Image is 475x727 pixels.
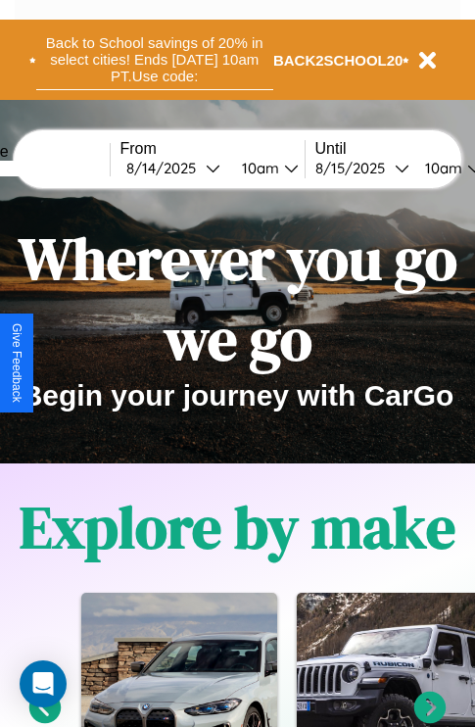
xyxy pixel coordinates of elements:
[226,158,305,178] button: 10am
[36,29,273,90] button: Back to School savings of 20% in select cities! Ends [DATE] 10am PT.Use code:
[232,159,284,177] div: 10am
[20,660,67,707] div: Open Intercom Messenger
[120,140,305,158] label: From
[415,159,467,177] div: 10am
[273,52,404,69] b: BACK2SCHOOL20
[20,487,455,567] h1: Explore by make
[120,158,226,178] button: 8/14/2025
[126,159,206,177] div: 8 / 14 / 2025
[315,159,395,177] div: 8 / 15 / 2025
[10,323,24,403] div: Give Feedback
